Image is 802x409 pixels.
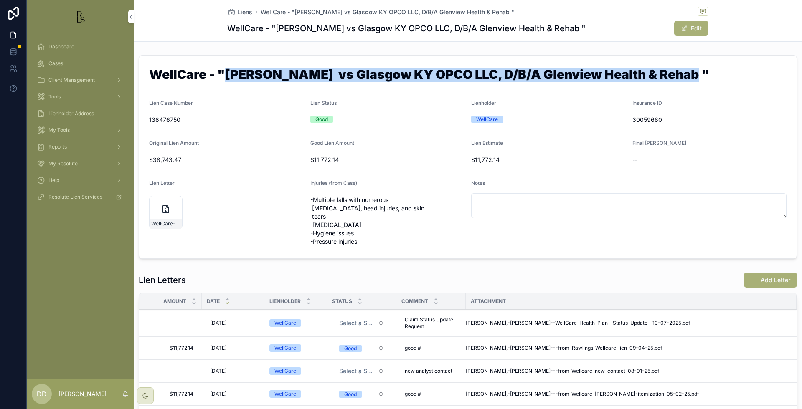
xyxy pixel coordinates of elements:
[48,177,59,184] span: Help
[210,391,226,397] span: [DATE]
[466,345,653,351] span: [PERSON_NAME],-[PERSON_NAME]---from-Rawlings-Wellcare-lien-09-04-25
[32,56,129,71] a: Cases
[310,156,465,164] span: $11,772.14
[269,319,322,327] a: WellCare
[401,341,461,355] a: good #
[163,298,186,305] span: Amount
[269,344,322,352] a: WellCare
[207,316,259,330] a: [DATE]
[48,60,63,67] span: Cases
[149,68,787,84] h1: WellCare - "[PERSON_NAME] vs Glasgow KY OPCO LLC, D/B/A Glenview Health & Rehab "
[274,390,296,398] div: WellCare
[310,140,354,146] span: Good Lien Amount
[32,89,129,104] a: Tools
[207,298,220,305] span: Date
[269,367,322,375] a: WellCare
[466,391,690,397] span: [PERSON_NAME],-[PERSON_NAME]---from-Wellcare-[PERSON_NAME]-itemization-05-02-25
[466,391,787,397] a: [PERSON_NAME],-[PERSON_NAME]---from-Wellcare-[PERSON_NAME]-itemization-05-02-25.pdf
[152,345,193,351] span: $11,772.14
[27,33,134,215] div: scrollable content
[207,364,259,378] a: [DATE]
[261,8,514,16] a: WellCare - "[PERSON_NAME] vs Glasgow KY OPCO LLC, D/B/A Glenview Health & Rehab "
[48,110,94,117] span: Lienholder Address
[32,139,129,154] a: Reports
[339,319,374,327] span: Select a Status
[476,116,498,123] div: WellCare
[401,313,461,333] a: Claim Status Update Request
[149,364,197,378] a: --
[332,341,391,356] button: Select Button
[401,387,461,401] a: good #
[466,320,787,326] a: [PERSON_NAME],-[PERSON_NAME]--WellCare-Health-Plan--Status-Update--10-07-2025.pdf
[650,368,659,374] span: .pdf
[48,43,74,50] span: Dashboard
[274,367,296,375] div: WellCare
[466,320,681,326] span: [PERSON_NAME],-[PERSON_NAME]--WellCare-Health-Plan--Status-Update--10-07-2025
[149,180,175,186] span: Lien Letter
[401,298,428,305] span: Comment
[405,368,452,374] span: new analyst contact
[632,140,686,146] span: Final [PERSON_NAME]
[139,274,186,286] h1: Lien Letters
[315,116,328,123] div: Good
[632,100,662,106] span: Insurance ID
[151,220,180,227] span: WellCare-initial-lien-request-07-24-2024
[466,345,787,351] a: [PERSON_NAME],-[PERSON_NAME]---from-Rawlings-Wellcare-lien-09-04-25.pdf
[632,156,637,164] span: --
[653,345,662,351] span: .pdf
[269,298,301,305] span: Lienholder
[332,315,391,331] a: Select Button
[471,100,496,106] span: Lienholder
[332,316,391,331] button: Select Button
[405,391,421,397] span: good #
[152,391,193,397] span: $11,772.14
[32,156,129,171] a: My Resolute
[74,10,87,23] img: App logo
[48,93,61,100] span: Tools
[274,319,296,327] div: WellCare
[269,390,322,398] a: WellCare
[210,345,226,351] span: [DATE]
[471,140,503,146] span: Lien Estimate
[32,173,129,188] a: Help
[344,345,357,352] div: Good
[32,73,129,88] a: Client Management
[674,21,708,36] button: Edit
[149,156,304,164] span: $38,743.47
[471,180,485,186] span: Notes
[332,340,391,356] a: Select Button
[744,273,797,288] button: Add Letter
[207,341,259,355] a: [DATE]
[344,391,357,398] div: Good
[405,345,421,351] span: good #
[401,364,461,378] a: new analyst contact
[332,363,391,379] a: Select Button
[310,100,337,106] span: Lien Status
[466,368,787,374] a: [PERSON_NAME],-[PERSON_NAME]---from-Wellcare-new-contact-08-01-25.pdf
[48,144,67,150] span: Reports
[332,298,352,305] span: Status
[207,387,259,401] a: [DATE]
[32,39,129,54] a: Dashboard
[32,189,129,204] a: Resolute Lien Services
[310,196,465,246] span: -Multiple falls with numerous [MEDICAL_DATA], head injuries, and skin tears -[MEDICAL_DATA] -Hygi...
[48,160,78,167] span: My Resolute
[149,100,193,106] span: Lien Case Number
[339,367,374,375] span: Select a Status
[58,390,107,398] p: [PERSON_NAME]
[471,156,626,164] span: $11,772.14
[332,386,391,402] a: Select Button
[149,140,199,146] span: Original Lien Amount
[48,127,70,134] span: My Tools
[188,320,193,326] div: --
[210,320,226,326] span: [DATE]
[310,180,357,186] span: Injuries (from Case)
[149,341,197,355] a: $11,772.14
[37,389,47,399] span: DD
[332,386,391,401] button: Select Button
[227,8,252,16] a: Liens
[466,368,650,374] span: [PERSON_NAME],-[PERSON_NAME]---from-Wellcare-new-contact-08-01-25
[210,368,226,374] span: [DATE]
[274,344,296,352] div: WellCare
